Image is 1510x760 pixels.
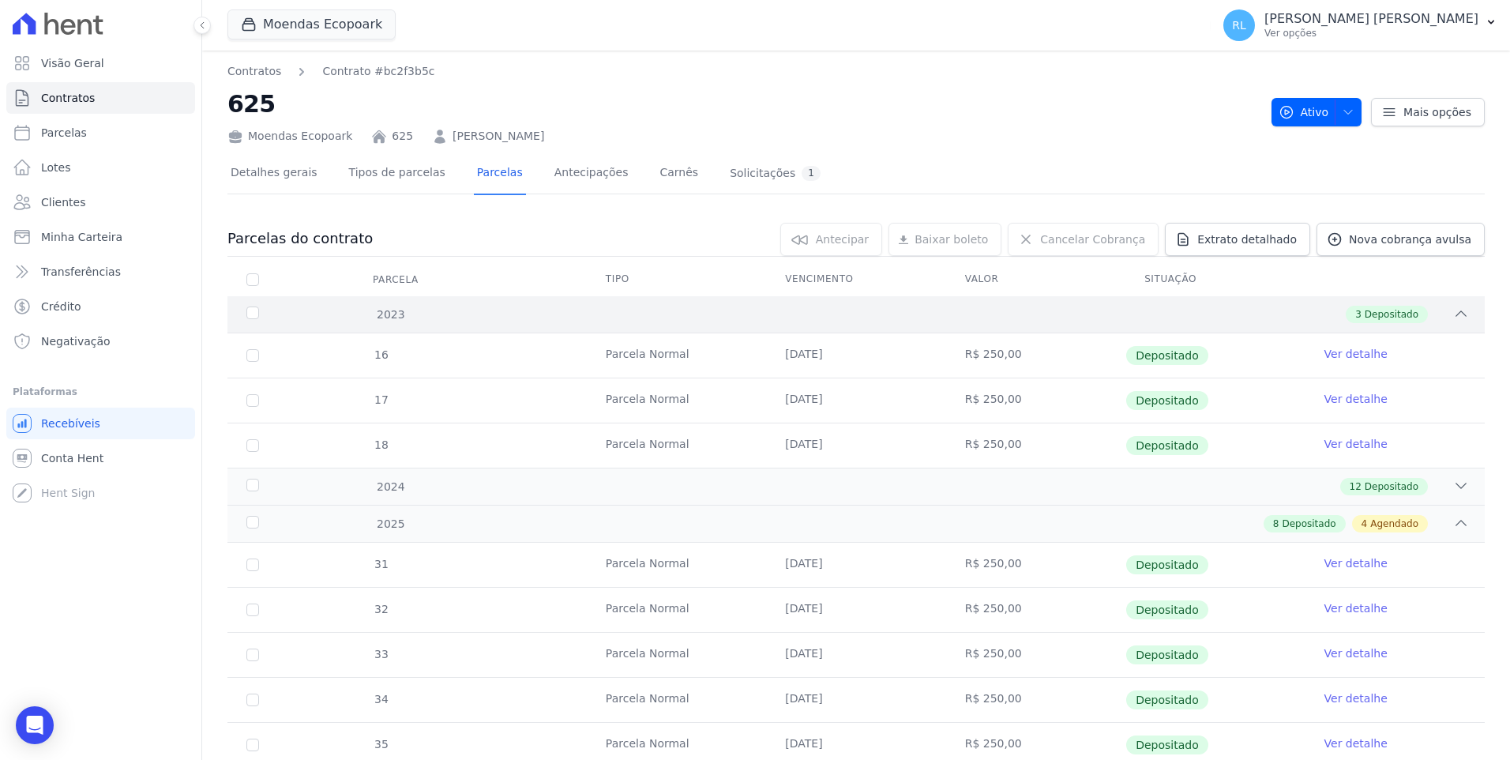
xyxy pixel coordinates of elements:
span: Negativação [41,333,111,349]
div: Moendas Ecopoark [227,128,352,145]
a: Solicitações1 [727,153,824,195]
span: 3 [1355,307,1362,322]
a: Minha Carteira [6,221,195,253]
td: Parcela Normal [587,678,766,722]
a: Ver detalhe [1324,736,1388,751]
span: 18 [373,438,389,451]
span: Agendado [1370,517,1418,531]
a: Mais opções [1371,98,1485,126]
span: Depositado [1126,645,1208,664]
td: Parcela Normal [587,633,766,677]
td: [DATE] [766,633,945,677]
a: Transferências [6,256,195,288]
td: R$ 250,00 [946,333,1125,378]
input: Só é possível selecionar pagamentos em aberto [246,739,259,751]
input: Só é possível selecionar pagamentos em aberto [246,349,259,362]
p: [PERSON_NAME] [PERSON_NAME] [1264,11,1478,27]
span: Depositado [1126,436,1208,455]
td: Parcela Normal [587,423,766,468]
a: Nova cobrança avulsa [1317,223,1485,256]
a: [PERSON_NAME] [453,128,544,145]
div: Solicitações [730,166,821,181]
input: Só é possível selecionar pagamentos em aberto [246,649,259,661]
span: Crédito [41,299,81,314]
td: R$ 250,00 [946,633,1125,677]
span: Depositado [1126,391,1208,410]
h2: 625 [227,86,1259,122]
a: Carnês [656,153,701,195]
span: 34 [373,693,389,705]
a: Crédito [6,291,195,322]
span: Parcelas [41,125,87,141]
a: Antecipações [551,153,632,195]
td: Parcela Normal [587,378,766,423]
span: Contratos [41,90,95,106]
a: Contratos [227,63,281,80]
span: Minha Carteira [41,229,122,245]
td: R$ 250,00 [946,678,1125,722]
a: Extrato detalhado [1165,223,1310,256]
span: Nova cobrança avulsa [1349,231,1471,247]
input: Só é possível selecionar pagamentos em aberto [246,394,259,407]
span: Conta Hent [41,450,103,466]
span: Depositado [1365,307,1418,322]
span: Mais opções [1403,104,1471,120]
a: Lotes [6,152,195,183]
input: Só é possível selecionar pagamentos em aberto [246,559,259,571]
a: Ver detalhe [1324,555,1388,571]
button: Moendas Ecopoark [227,9,396,40]
a: Ver detalhe [1324,690,1388,706]
span: Recebíveis [41,416,100,431]
a: Ver detalhe [1324,436,1388,452]
th: Tipo [587,263,766,296]
td: Parcela Normal [587,333,766,378]
div: 1 [802,166,821,181]
span: 4 [1362,517,1368,531]
input: Só é possível selecionar pagamentos em aberto [246,604,259,616]
a: Ver detalhe [1324,391,1388,407]
span: 33 [373,648,389,660]
span: Depositado [1126,736,1208,754]
nav: Breadcrumb [227,63,434,80]
td: R$ 250,00 [946,423,1125,468]
span: Depositado [1126,555,1208,574]
a: Recebíveis [6,408,195,439]
th: Valor [946,263,1125,296]
a: Visão Geral [6,47,195,79]
span: Visão Geral [41,55,104,71]
div: Open Intercom Messenger [16,706,54,744]
span: 32 [373,603,389,615]
span: Depositado [1126,600,1208,619]
a: Conta Hent [6,442,195,474]
a: Detalhes gerais [227,153,321,195]
span: 35 [373,738,389,751]
h3: Parcelas do contrato [227,229,373,248]
a: Contrato #bc2f3b5c [322,63,434,80]
td: [DATE] [766,423,945,468]
a: Contratos [6,82,195,114]
a: Parcelas [6,117,195,149]
th: Situação [1125,263,1305,296]
span: RL [1232,20,1246,31]
td: [DATE] [766,378,945,423]
span: Depositado [1365,480,1418,494]
span: 16 [373,348,389,361]
span: Lotes [41,160,71,175]
a: Ver detalhe [1324,645,1388,661]
button: RL [PERSON_NAME] [PERSON_NAME] Ver opções [1211,3,1510,47]
th: Vencimento [766,263,945,296]
td: [DATE] [766,678,945,722]
span: Depositado [1282,517,1335,531]
td: [DATE] [766,588,945,632]
a: Negativação [6,325,195,357]
a: Ver detalhe [1324,346,1388,362]
span: 12 [1350,480,1362,494]
a: Ver detalhe [1324,600,1388,616]
td: [DATE] [766,543,945,587]
p: Ver opções [1264,27,1478,40]
a: Tipos de parcelas [346,153,449,195]
span: Depositado [1126,346,1208,365]
td: R$ 250,00 [946,543,1125,587]
a: 625 [392,128,413,145]
td: [DATE] [766,333,945,378]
